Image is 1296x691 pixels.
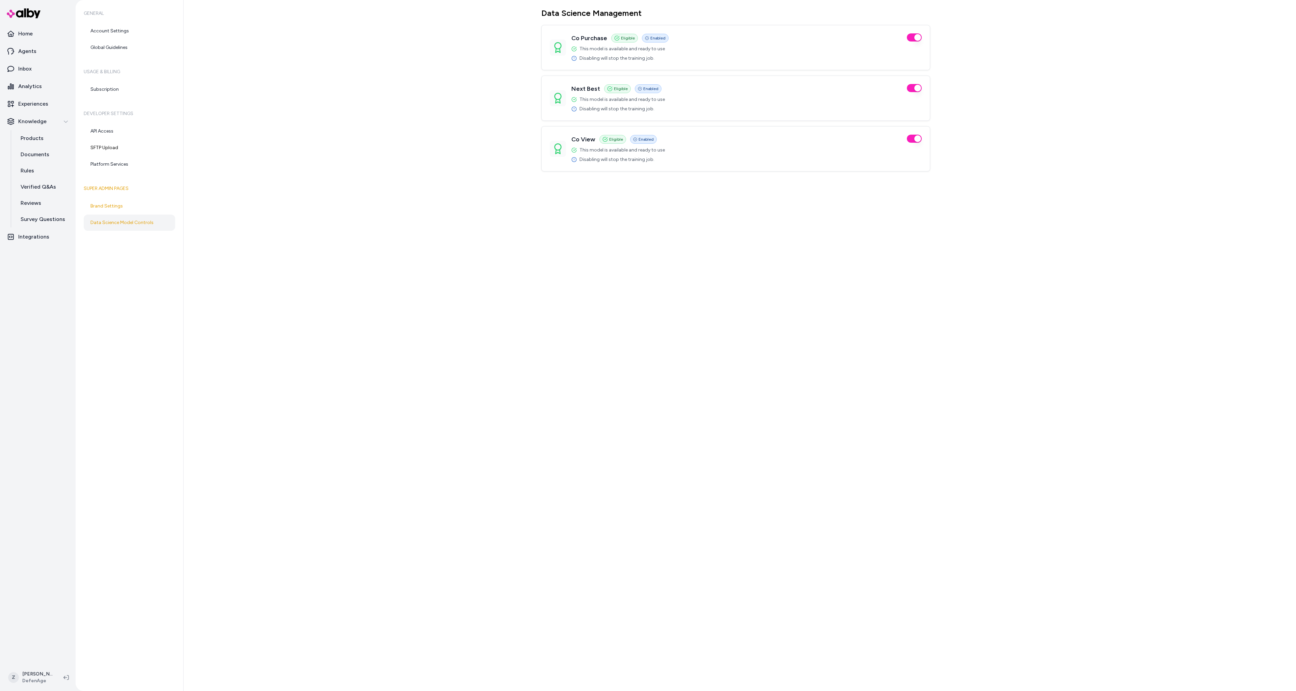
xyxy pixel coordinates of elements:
span: Enabled [643,86,658,91]
span: Enabled [650,35,666,41]
a: Products [14,130,73,146]
p: Integrations [18,233,49,241]
button: Z[PERSON_NAME]DefenAge [4,667,58,688]
p: Home [18,30,33,38]
span: This model is available and ready to use [579,147,665,154]
span: Enabled [639,137,654,142]
p: Products [21,134,44,142]
p: Verified Q&As [21,183,56,191]
a: Global Guidelines [84,39,175,56]
a: Platform Services [84,156,175,172]
p: Survey Questions [21,215,65,223]
span: Z [8,672,19,683]
p: [PERSON_NAME] [22,671,53,678]
h3: Co Purchase [571,33,607,43]
span: Eligible [609,137,623,142]
p: Documents [21,150,49,159]
a: Agents [3,43,73,59]
span: Disabling will stop the training job. [579,55,654,62]
h1: Data Science Management [541,8,930,18]
p: Rules [21,167,34,175]
h3: Co View [571,135,595,144]
h3: Next Best [571,84,600,93]
h6: Super Admin Pages [84,179,175,198]
p: Agents [18,47,36,55]
span: Disabling will stop the training job. [579,156,654,163]
a: SFTP Upload [84,140,175,156]
h6: General [84,4,175,23]
a: Inbox [3,61,73,77]
span: This model is available and ready to use [579,46,665,52]
img: alby Logo [7,8,40,18]
a: Documents [14,146,73,163]
a: Verified Q&As [14,179,73,195]
button: Knowledge [3,113,73,130]
a: Subscription [84,81,175,98]
a: Survey Questions [14,211,73,227]
p: Reviews [21,199,41,207]
a: Rules [14,163,73,179]
a: Data Science Model Controls [84,215,175,231]
p: Experiences [18,100,48,108]
a: Reviews [14,195,73,211]
span: DefenAge [22,678,53,684]
span: Eligible [621,35,635,41]
p: Analytics [18,82,42,90]
p: Knowledge [18,117,47,126]
a: Analytics [3,78,73,94]
a: Brand Settings [84,198,175,214]
span: This model is available and ready to use [579,96,665,103]
h6: Developer Settings [84,104,175,123]
span: Eligible [614,86,628,91]
h6: Usage & Billing [84,62,175,81]
a: Account Settings [84,23,175,39]
a: Integrations [3,229,73,245]
span: Disabling will stop the training job. [579,106,654,112]
p: Inbox [18,65,32,73]
a: API Access [84,123,175,139]
a: Experiences [3,96,73,112]
a: Home [3,26,73,42]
